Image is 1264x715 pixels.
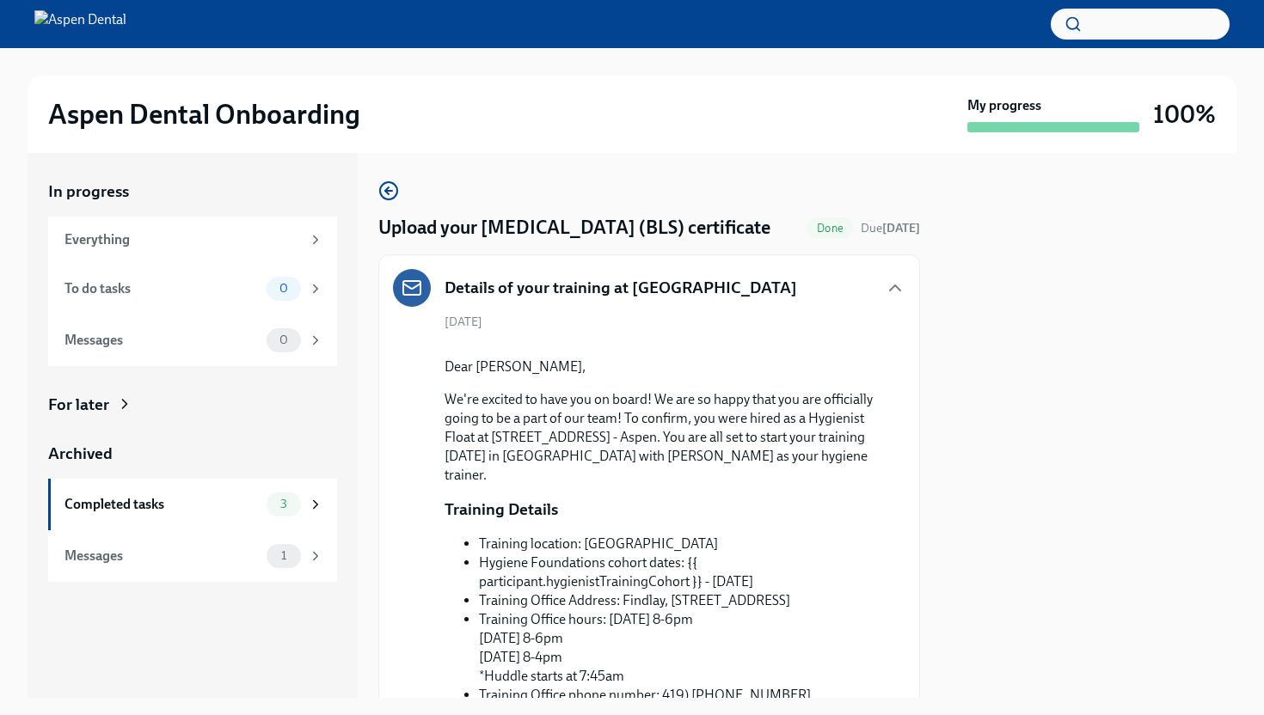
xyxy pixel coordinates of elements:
[34,10,126,38] img: Aspen Dental
[48,180,337,203] a: In progress
[445,498,558,521] p: Training Details
[48,97,360,131] h2: Aspen Dental Onboarding
[882,221,920,235] strong: [DATE]
[48,394,109,416] div: For later
[48,315,337,366] a: Messages0
[48,263,337,315] a: To do tasks0
[445,314,482,330] span: [DATE]
[64,279,260,298] div: To do tasks
[967,96,1041,115] strong: My progress
[479,535,878,553] li: Training location: [GEOGRAPHIC_DATA]
[378,215,770,241] h4: Upload your [MEDICAL_DATA] (BLS) certificate
[269,282,298,295] span: 0
[479,553,878,591] li: Hygiene Foundations cohort dates: {{ participant.hygienistTrainingCohort }} - [DATE]
[48,530,337,582] a: Messages1
[64,495,260,514] div: Completed tasks
[479,686,878,705] li: Training Office phone number: 419) [PHONE_NUMBER]
[271,549,297,562] span: 1
[64,331,260,350] div: Messages
[445,390,878,485] p: We're excited to have you on board! We are so happy that you are officially going to be a part of...
[64,547,260,565] div: Messages
[479,591,878,610] li: Training Office Address: Findlay, [STREET_ADDRESS]
[48,479,337,530] a: Completed tasks3
[479,610,878,686] li: Training Office hours: [DATE] 8-6pm [DATE] 8-6pm [DATE] 8-4pm *Huddle starts at 7:45am
[445,357,878,376] p: Dear [PERSON_NAME],
[48,443,337,465] a: Archived
[1153,99,1216,130] h3: 100%
[445,277,797,299] h5: Details of your training at [GEOGRAPHIC_DATA]
[270,498,298,510] span: 3
[48,217,337,263] a: Everything
[861,221,920,235] span: Due
[807,222,854,235] span: Done
[64,230,301,249] div: Everything
[48,394,337,416] a: For later
[269,333,298,346] span: 0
